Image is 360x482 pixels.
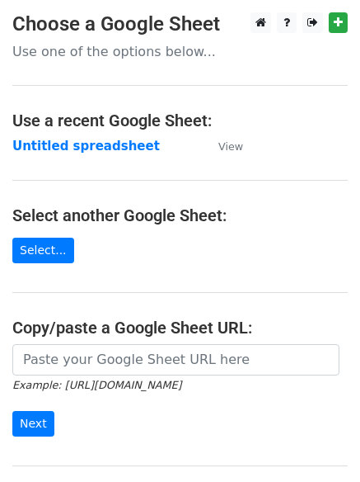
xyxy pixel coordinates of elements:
[12,139,160,154] a: Untitled spreadsheet
[12,344,339,376] input: Paste your Google Sheet URL here
[202,139,243,154] a: View
[12,206,348,225] h4: Select another Google Sheet:
[12,111,348,130] h4: Use a recent Google Sheet:
[218,140,243,153] small: View
[12,318,348,338] h4: Copy/paste a Google Sheet URL:
[12,379,181,391] small: Example: [URL][DOMAIN_NAME]
[12,43,348,60] p: Use one of the options below...
[12,238,74,263] a: Select...
[12,411,54,437] input: Next
[12,12,348,36] h3: Choose a Google Sheet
